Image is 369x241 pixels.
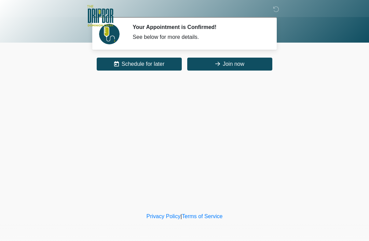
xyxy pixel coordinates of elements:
button: Join now [187,58,272,71]
img: The DRIPBaR - San Antonio Dominion Creek Logo [87,5,113,28]
a: | [180,213,182,219]
img: Agent Avatar [99,24,120,44]
a: Terms of Service [182,213,222,219]
a: Privacy Policy [147,213,181,219]
div: See below for more details. [133,33,265,41]
button: Schedule for later [97,58,182,71]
